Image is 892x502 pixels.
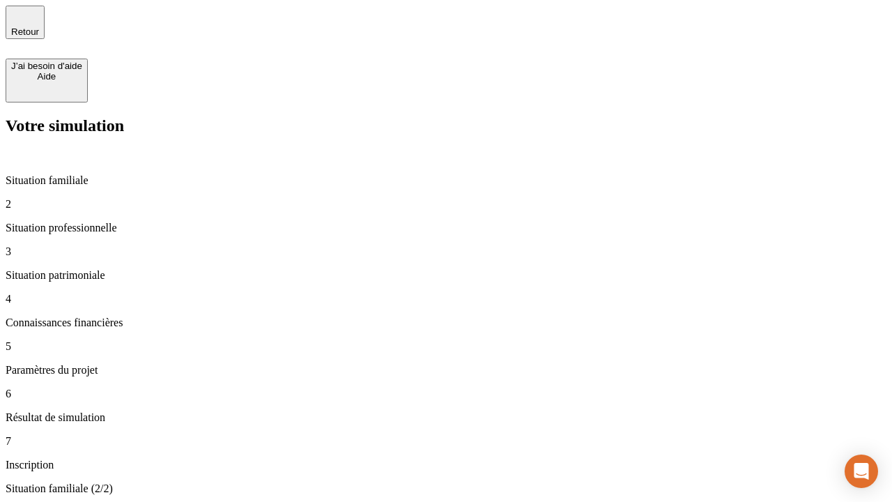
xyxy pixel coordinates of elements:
p: Paramètres du projet [6,364,886,376]
p: Situation familiale (2/2) [6,482,886,495]
p: 3 [6,245,886,258]
p: Résultat de simulation [6,411,886,424]
p: 5 [6,340,886,353]
button: J’ai besoin d'aideAide [6,59,88,102]
p: Situation professionnelle [6,222,886,234]
p: Connaissances financières [6,317,886,329]
div: Aide [11,71,82,82]
p: Situation familiale [6,174,886,187]
p: 6 [6,388,886,400]
p: 2 [6,198,886,211]
p: Situation patrimoniale [6,269,886,282]
h2: Votre simulation [6,116,886,135]
div: J’ai besoin d'aide [11,61,82,71]
div: Open Intercom Messenger [845,455,878,488]
p: 4 [6,293,886,305]
p: 7 [6,435,886,448]
span: Retour [11,26,39,37]
button: Retour [6,6,45,39]
p: Inscription [6,459,886,471]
